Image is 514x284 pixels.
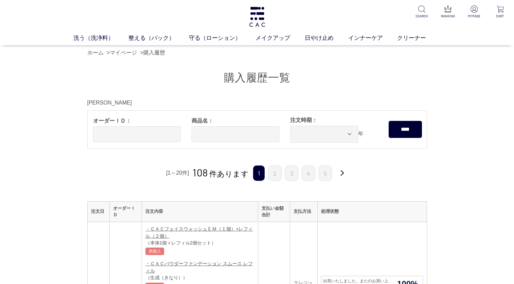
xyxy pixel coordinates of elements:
[290,116,378,124] span: 注文時期：
[87,70,427,85] h1: 購入履歴一覧
[145,240,254,246] div: （本体1個＋レフィル2個セット）
[413,5,430,19] a: SEARCH
[285,111,383,148] div: 年
[285,165,298,181] a: 3
[440,14,456,19] p: RANKING
[110,50,137,56] a: マイページ
[492,14,509,19] p: CART
[302,165,315,181] a: 4
[305,34,348,43] a: 日やけ止め
[335,165,349,182] a: 次
[128,34,189,43] a: 整える（パック）
[440,5,456,19] a: RANKING
[192,117,279,125] span: 商品名：
[255,34,305,43] a: メイクアップ
[87,99,427,107] div: [PERSON_NAME]
[258,201,290,222] th: 支払い金額合計
[145,248,164,255] a: 再購入
[193,166,208,178] span: 108
[492,5,509,19] a: CART
[290,201,318,222] th: 支払方法
[73,34,128,43] a: 洗う（洗浄料）
[165,168,190,178] div: [1～20件]
[140,49,167,57] li: >
[145,274,254,281] div: （生成（きなり））
[109,201,142,222] th: オーダーＩＤ
[348,34,397,43] a: インナーケア
[93,117,181,125] span: オーダーＩＤ：
[107,49,139,57] li: >
[145,261,253,273] a: ・ＣＡＣパウダーファンデーション スムース レフィル
[193,170,249,178] span: 件あります
[145,226,253,239] a: ・ＣＡＣフェイスウォッシュＥＭ（１個）+レフィル（２個）
[143,50,165,56] a: 購入履歴
[189,34,255,43] a: 守る（ローション）
[397,34,441,43] a: クリーナー
[268,165,282,181] a: 2
[466,14,482,19] p: MYPAGE
[142,201,258,222] th: 注文内容
[466,5,482,19] a: MYPAGE
[87,201,109,222] th: 注文日
[413,14,430,19] p: SEARCH
[248,7,266,27] img: logo
[318,201,427,222] th: 処理状態
[319,165,332,181] a: 5
[253,165,265,181] span: 1
[87,50,104,56] a: ホーム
